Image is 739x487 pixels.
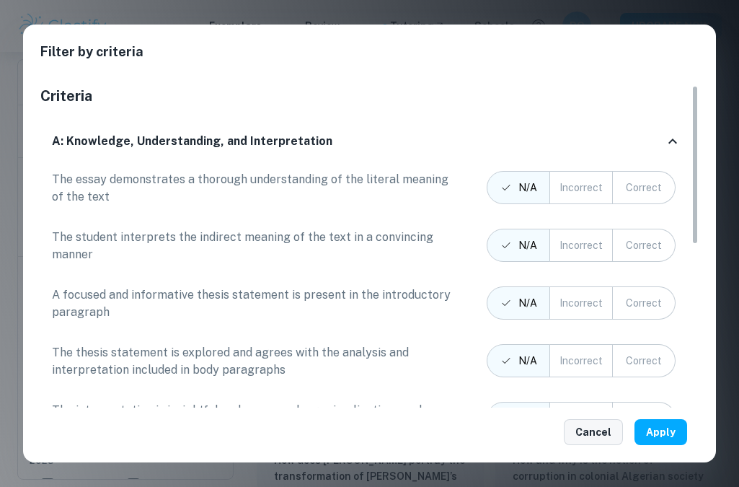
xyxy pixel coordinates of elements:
div: text alignment [487,402,676,435]
div: N/A [500,237,537,253]
button: right aligned [612,229,676,262]
button: right aligned [612,171,676,204]
button: centered [549,344,613,377]
div: Correct [626,353,662,369]
button: Apply [634,419,687,445]
div: text alignment [487,344,676,377]
div: Correct [626,237,662,253]
p: A focused and informative thesis statement is present in the introductory paragraph [52,286,458,321]
p: The interpretation is insightful and concerns larger implications and subtleties of the text [52,402,458,436]
p: The essay demonstrates a thorough understanding of the literal meaning of the text [52,171,458,206]
div: Correct [626,180,662,196]
button: right aligned [612,344,676,377]
button: right aligned [612,286,676,320]
h6: A: Knowledge, Understanding, and Interpretation [52,133,332,151]
button: centered [549,229,613,262]
p: The student interprets the indirect meaning of the text in a convincing manner [52,229,458,263]
button: centered [549,286,613,320]
div: text alignment [487,286,676,320]
button: centered [549,402,613,435]
div: Incorrect [559,180,603,196]
div: N/A [500,295,537,311]
button: left aligned [487,402,550,435]
div: Incorrect [559,295,603,311]
div: N/A [500,180,537,196]
div: Incorrect [559,353,603,369]
p: The thesis statement is explored and agrees with the analysis and interpretation included in body... [52,344,458,379]
div: text alignment [487,229,676,262]
div: Incorrect [559,237,603,253]
h5: Criteria [40,85,687,107]
button: left aligned [487,229,550,262]
button: left aligned [487,171,550,204]
div: N/A [500,353,537,369]
h2: Filter by criteria [40,42,699,85]
button: right aligned [612,402,676,435]
div: Correct [626,295,662,311]
button: left aligned [487,286,550,320]
button: centered [549,171,613,204]
button: Cancel [564,419,623,445]
button: left aligned [487,344,550,377]
div: A: Knowledge, Understanding, and Interpretation [40,118,687,165]
div: text alignment [487,171,676,204]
